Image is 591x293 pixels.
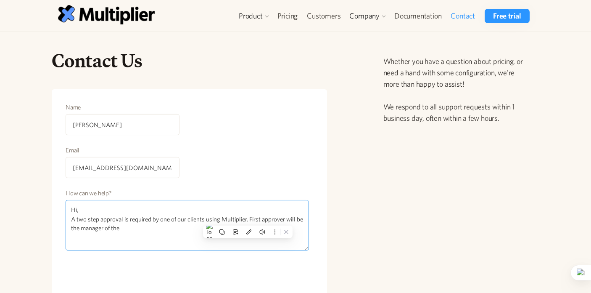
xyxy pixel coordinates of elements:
[390,9,446,23] a: Documentation
[66,114,179,135] input: Your name
[52,49,327,72] h1: Contact Us
[66,189,309,197] label: How can we help?
[345,9,390,23] div: Company
[302,9,345,23] a: Customers
[66,157,179,178] input: example@email.com
[235,9,273,23] div: Product
[66,103,179,112] label: Name
[66,146,179,154] label: Email
[273,9,303,23] a: Pricing
[446,9,480,23] a: Contact
[349,11,380,21] div: Company
[485,9,530,23] a: Free trial
[383,56,531,124] p: Whether you have a question about pricing, or need a hand with some configuration, we're more tha...
[239,11,263,21] div: Product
